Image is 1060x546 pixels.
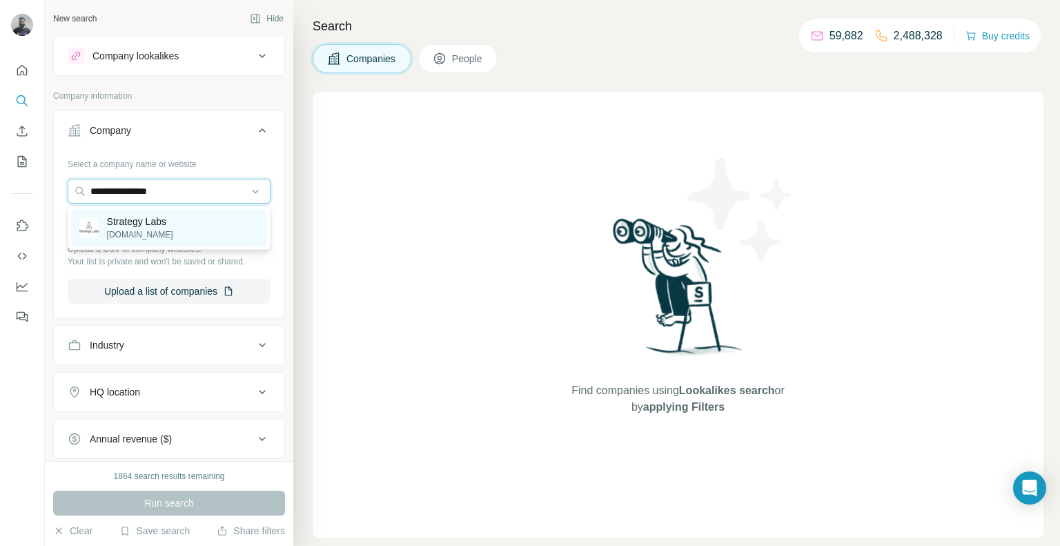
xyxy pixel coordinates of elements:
[54,376,284,409] button: HQ location
[894,28,943,44] p: 2,488,328
[643,401,725,413] span: applying Filters
[92,49,179,63] div: Company lookalikes
[54,114,284,153] button: Company
[119,524,190,538] button: Save search
[90,338,124,352] div: Industry
[11,149,33,174] button: My lists
[965,26,1030,46] button: Buy credits
[678,148,803,272] img: Surfe Illustration - Stars
[11,14,33,36] img: Avatar
[240,8,293,29] button: Hide
[11,58,33,83] button: Quick start
[313,17,1043,36] h4: Search
[54,422,284,456] button: Annual revenue ($)
[11,244,33,269] button: Use Surfe API
[53,90,285,102] p: Company information
[90,385,140,399] div: HQ location
[107,215,173,228] p: Strategy Labs
[114,470,225,482] div: 1864 search results remaining
[79,218,99,237] img: Strategy Labs
[607,215,750,369] img: Surfe Illustration - Woman searching with binoculars
[53,524,92,538] button: Clear
[68,153,271,170] div: Select a company name or website
[567,382,788,416] span: Find companies using or by
[53,12,97,25] div: New search
[54,329,284,362] button: Industry
[90,432,172,446] div: Annual revenue ($)
[68,255,271,268] p: Your list is private and won't be saved or shared.
[107,228,173,241] p: [DOMAIN_NAME]
[68,279,271,304] button: Upload a list of companies
[346,52,397,66] span: Companies
[217,524,285,538] button: Share filters
[11,304,33,329] button: Feedback
[11,274,33,299] button: Dashboard
[1013,471,1046,505] div: Open Intercom Messenger
[11,119,33,144] button: Enrich CSV
[679,384,775,396] span: Lookalikes search
[11,213,33,238] button: Use Surfe on LinkedIn
[90,124,131,137] div: Company
[11,88,33,113] button: Search
[452,52,484,66] span: People
[54,39,284,72] button: Company lookalikes
[830,28,863,44] p: 59,882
